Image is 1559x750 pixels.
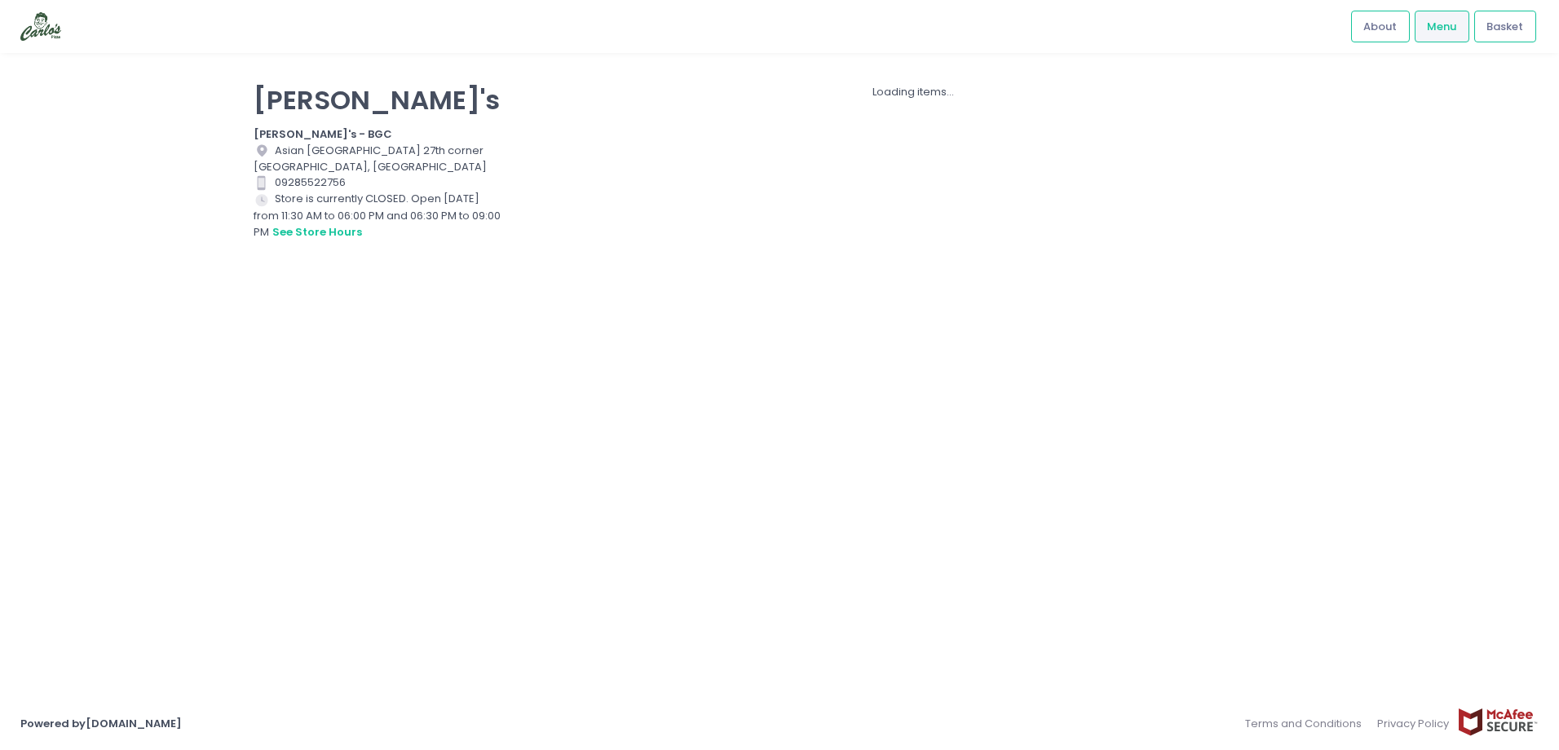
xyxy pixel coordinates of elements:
[20,716,182,731] a: Powered by[DOMAIN_NAME]
[254,143,501,175] div: Asian [GEOGRAPHIC_DATA] 27th corner [GEOGRAPHIC_DATA], [GEOGRAPHIC_DATA]
[1415,11,1469,42] a: Menu
[1245,708,1370,739] a: Terms and Conditions
[254,174,501,191] div: 09285522756
[522,84,1305,100] div: Loading items...
[1351,11,1410,42] a: About
[1427,19,1456,35] span: Menu
[1363,19,1397,35] span: About
[1457,708,1539,736] img: mcafee-secure
[254,126,392,142] b: [PERSON_NAME]'s - BGC
[1486,19,1523,35] span: Basket
[20,12,61,41] img: logo
[254,191,501,240] div: Store is currently CLOSED. Open [DATE] from 11:30 AM to 06:00 PM and 06:30 PM to 09:00 PM
[272,223,363,241] button: see store hours
[254,84,501,116] p: [PERSON_NAME]'s
[1370,708,1458,739] a: Privacy Policy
